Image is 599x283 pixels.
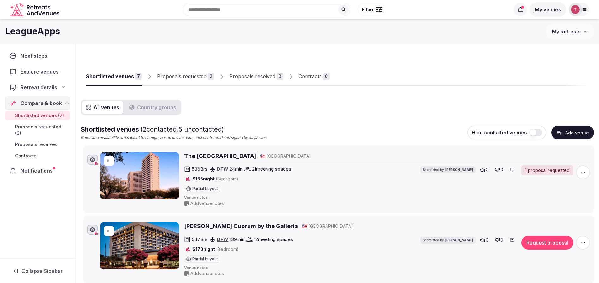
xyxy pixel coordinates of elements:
[21,99,62,107] span: Compare & book
[15,112,64,119] span: Shortlisted venues (7)
[486,167,488,173] span: 0
[277,73,283,80] div: 0
[190,270,224,277] span: Add venue notes
[157,73,207,80] div: Proposals requested
[81,126,224,133] span: Shortlisted venues
[15,153,37,159] span: Contracts
[478,165,490,174] button: 0
[10,3,61,17] a: Visit the homepage
[5,111,70,120] a: Shortlisted venues (7)
[230,236,244,243] span: 139 min
[15,124,68,136] span: Proposals requested (2)
[230,166,243,172] span: 24 min
[21,52,50,60] span: Next steps
[184,265,590,271] span: Venue notes
[217,166,228,172] a: DFW
[298,68,330,86] a: Contracts0
[521,236,573,250] button: Request proposal
[157,68,214,86] a: Proposals requested2
[135,73,142,80] div: 7
[5,65,70,78] a: Explore venues
[472,129,527,136] span: Hide contacted venues
[229,73,275,80] div: Proposals received
[192,187,218,191] span: Partial buyout
[141,126,224,133] span: ( 2 contacted, 5 uncontacted)
[208,73,214,80] div: 2
[521,165,573,175] a: 1 proposal requested
[267,153,311,159] span: [GEOGRAPHIC_DATA]
[126,101,180,114] button: Country groups
[5,140,70,149] a: Proposals received
[298,73,322,80] div: Contracts
[21,268,63,274] span: Collapse Sidebar
[530,6,566,13] a: My venues
[500,237,503,243] span: 0
[260,153,265,159] button: 🇺🇸
[100,152,179,199] img: The Westin Dallas Park Central
[217,236,228,242] a: DFW
[21,167,55,174] span: Notifications
[493,236,505,245] button: 0
[81,135,266,140] p: Rates and availability are subject to change, based on site data, until contracted and signed by ...
[82,101,123,114] button: All venues
[254,236,293,243] span: 12 meeting spaces
[86,73,134,80] div: Shortlisted venues
[571,5,580,14] img: Thiago Martins
[5,122,70,138] a: Proposals requested (2)
[500,167,503,173] span: 0
[192,257,218,261] span: Partial buyout
[216,246,239,252] span: (Bedroom)
[5,49,70,62] a: Next steps
[190,200,224,207] span: Add venue notes
[21,84,57,91] span: Retreat details
[192,236,207,243] span: 547 Brs
[252,166,291,172] span: 21 meeting spaces
[21,68,61,75] span: Explore venues
[302,223,307,229] button: 🇺🇸
[546,24,594,39] button: My Retreats
[5,25,60,38] h1: LeagueApps
[358,3,386,15] button: Filter
[420,237,476,244] div: Shortlisted by
[184,222,298,230] a: [PERSON_NAME] Quorum by the Galleria
[323,73,330,80] div: 0
[478,236,490,245] button: 0
[362,6,374,13] span: Filter
[10,3,61,17] svg: Retreats and Venues company logo
[308,223,353,229] span: [GEOGRAPHIC_DATA]
[420,166,476,173] div: Shortlisted by
[184,152,256,160] a: The [GEOGRAPHIC_DATA]
[552,28,580,35] span: My Retreats
[551,126,594,139] button: Add venue
[530,2,566,17] button: My venues
[5,151,70,160] a: Contracts
[15,141,58,148] span: Proposals received
[229,68,283,86] a: Proposals received0
[5,264,70,278] button: Collapse Sidebar
[192,176,238,182] span: $155 night
[486,237,488,243] span: 0
[192,166,207,172] span: 536 Brs
[100,222,179,269] img: Dallas Marriott Quorum by the Galleria
[184,195,590,200] span: Venue notes
[86,68,142,86] a: Shortlisted venues7
[5,164,70,177] a: Notifications
[445,238,473,242] span: [PERSON_NAME]
[192,246,239,252] span: $170 night
[493,165,505,174] button: 0
[216,176,238,181] span: (Bedroom)
[445,168,473,172] span: [PERSON_NAME]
